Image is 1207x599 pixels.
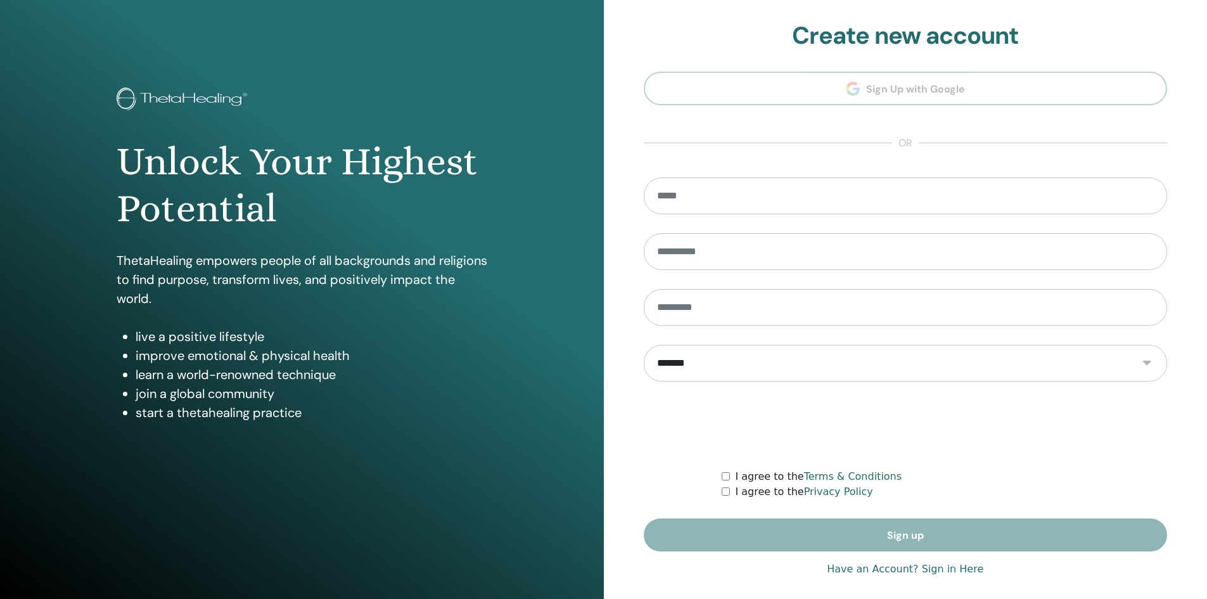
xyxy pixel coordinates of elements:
iframe: reCAPTCHA [809,401,1002,450]
li: live a positive lifestyle [136,327,487,346]
a: Terms & Conditions [804,470,902,482]
h2: Create new account [644,22,1168,51]
li: learn a world-renowned technique [136,365,487,384]
li: join a global community [136,384,487,403]
li: start a thetahealing practice [136,403,487,422]
label: I agree to the [735,484,872,499]
a: Privacy Policy [804,486,873,498]
span: or [892,136,919,151]
p: ThetaHealing empowers people of all backgrounds and religions to find purpose, transform lives, a... [117,251,487,308]
h1: Unlock Your Highest Potential [117,138,487,233]
label: I agree to the [735,469,902,484]
li: improve emotional & physical health [136,346,487,365]
a: Have an Account? Sign in Here [827,562,983,577]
